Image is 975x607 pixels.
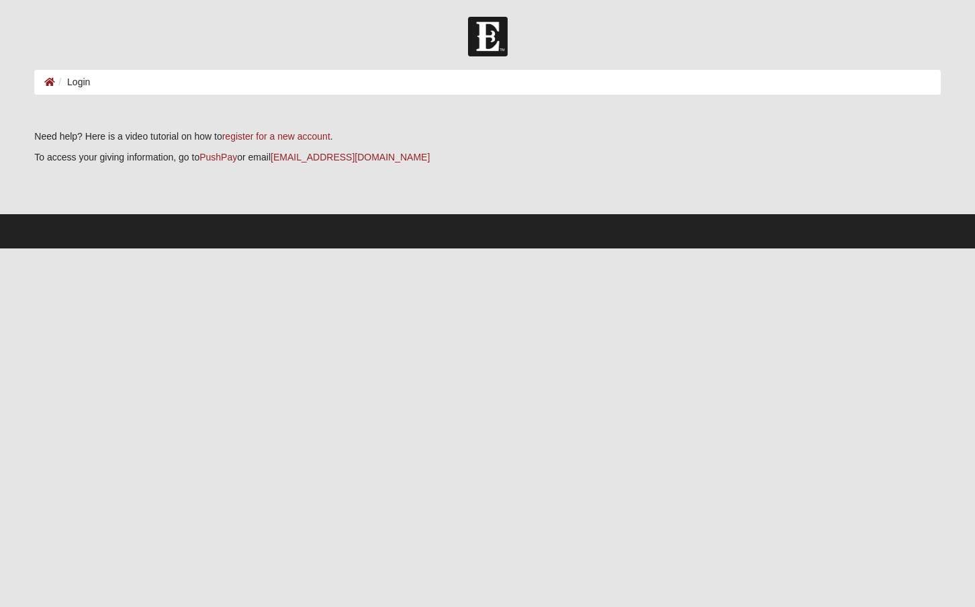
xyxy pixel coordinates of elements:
p: To access your giving information, go to or email [34,150,940,165]
a: register for a new account [222,131,330,142]
li: Login [55,75,90,89]
p: Need help? Here is a video tutorial on how to . [34,130,940,144]
a: [EMAIL_ADDRESS][DOMAIN_NAME] [271,152,430,162]
a: PushPay [199,152,237,162]
img: Church of Eleven22 Logo [468,17,508,56]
